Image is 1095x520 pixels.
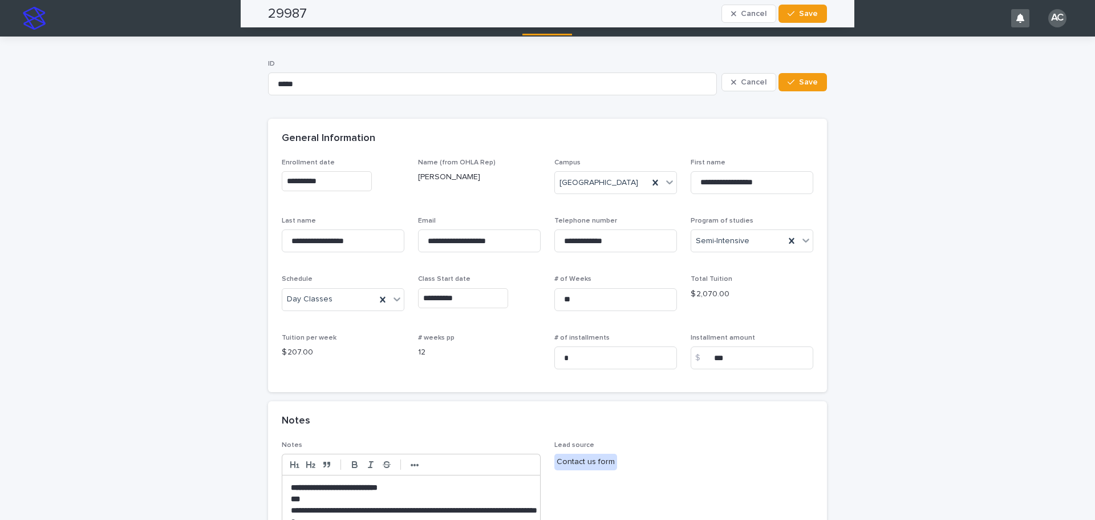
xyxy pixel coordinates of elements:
span: Cancel [741,78,766,86]
span: # weeks pp [418,334,455,341]
p: $ 2,070.00 [691,288,813,300]
span: Email [418,217,436,224]
p: [PERSON_NAME] [418,171,541,183]
p: $ 207.00 [282,346,404,358]
span: Name (from OHLA Rep) [418,159,496,166]
span: ID [268,61,275,67]
strong: ••• [411,461,419,470]
span: Enrollment date [282,159,335,166]
img: stacker-logo-s-only.png [23,7,46,30]
div: AC [1048,9,1066,27]
span: Semi-Intensive [696,235,749,247]
span: Save [799,78,818,86]
button: Save [778,73,827,91]
span: Lead source [554,442,594,449]
span: Program of studies [691,217,753,224]
h2: General Information [282,132,375,145]
span: Tuition per week [282,334,336,341]
span: Last name [282,217,316,224]
span: Campus [554,159,581,166]
span: Class Start date [418,276,471,283]
span: [GEOGRAPHIC_DATA] [559,177,638,189]
div: Contact us form [554,454,617,470]
span: # of installments [554,334,610,341]
h2: Notes [282,415,310,428]
span: Installment amount [691,334,755,341]
span: Total Tuition [691,276,732,283]
p: 12 [418,346,541,358]
span: # of Weeks [554,276,591,283]
span: Day Classes [287,293,332,305]
span: Notes [282,442,302,449]
span: First name [691,159,725,166]
span: Telephone number [554,217,617,224]
span: Schedule [282,276,313,283]
button: ••• [407,458,423,471]
div: $ [691,346,713,369]
button: Cancel [721,73,776,91]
